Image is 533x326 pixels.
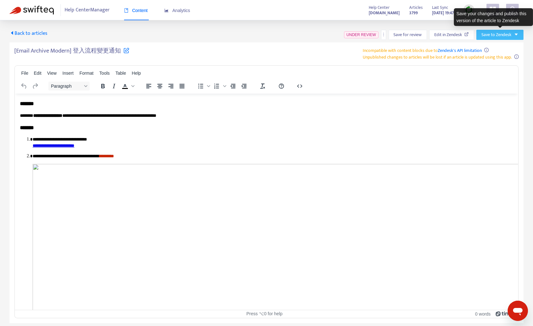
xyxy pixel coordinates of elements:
span: area-chart [164,8,169,13]
span: Articles [409,4,423,11]
span: Save to Zendesk [481,31,511,38]
strong: 3799 [409,9,418,16]
button: Undo [19,82,29,91]
button: Help [276,82,287,91]
iframe: Rich Text Area [15,94,518,310]
span: caret-left [9,30,15,35]
button: Edit in Zendesk [429,30,474,40]
span: Back to articles [9,29,47,38]
div: Numbered list [211,82,227,91]
button: Increase indent [239,82,249,91]
span: caret-down [514,32,518,37]
span: Content [124,8,148,13]
button: Decrease indent [228,82,238,91]
span: Last Sync [432,4,448,11]
span: Insert [62,71,73,76]
button: Bold [97,82,108,91]
button: Align right [166,82,176,91]
a: Powered by Tiny [496,311,511,316]
button: Italic [109,82,119,91]
span: Paragraph [51,84,82,89]
div: Text color Black [120,82,135,91]
span: Edit in Zendesk [434,31,462,38]
a: [DOMAIN_NAME] [369,9,400,16]
span: user [509,6,516,14]
span: more [381,32,386,37]
span: Unpublished changes to articles will be lost if an article is updated using this app. [363,53,512,61]
span: book [124,8,129,13]
span: Help Center Manager [65,4,110,16]
img: sync.dc5367851b00ba804db3.png [465,6,473,14]
img: Swifteq [9,6,54,15]
span: info-circle [484,48,489,52]
strong: [DATE] 19:47 [432,9,454,16]
span: Table [116,71,126,76]
h5: [Email Archive Modern] 登入流程變更通知 [14,47,129,58]
div: Save your changes and publish this version of the article to Zendesk [454,8,533,26]
span: Save for review [394,31,422,38]
span: View [47,71,57,76]
span: Tools [99,71,110,76]
button: Align left [143,82,154,91]
span: Incompatible with content blocks due to [363,47,482,54]
button: Save to Zendeskcaret-down [476,30,524,40]
button: Justify [177,82,187,91]
span: Help Center [369,4,390,11]
button: Clear formatting [257,82,268,91]
span: UNDER REVIEW [347,33,376,37]
span: File [21,71,28,76]
span: info-circle [514,54,519,59]
button: Align center [154,82,165,91]
span: Edit [34,71,41,76]
div: Bullet list [195,82,211,91]
iframe: メッセージングウィンドウを開くボタン [508,301,528,321]
div: Press ⌥0 for help [182,311,347,317]
button: Save for review [389,30,427,40]
button: Block Paragraph [48,82,90,91]
button: more [381,30,386,40]
span: appstore [489,6,497,14]
span: Help [132,71,141,76]
span: Analytics [164,8,190,13]
button: Redo [30,82,41,91]
a: Zendesk's API limitation [438,47,482,54]
button: 0 words [475,311,491,317]
span: Format [79,71,93,76]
